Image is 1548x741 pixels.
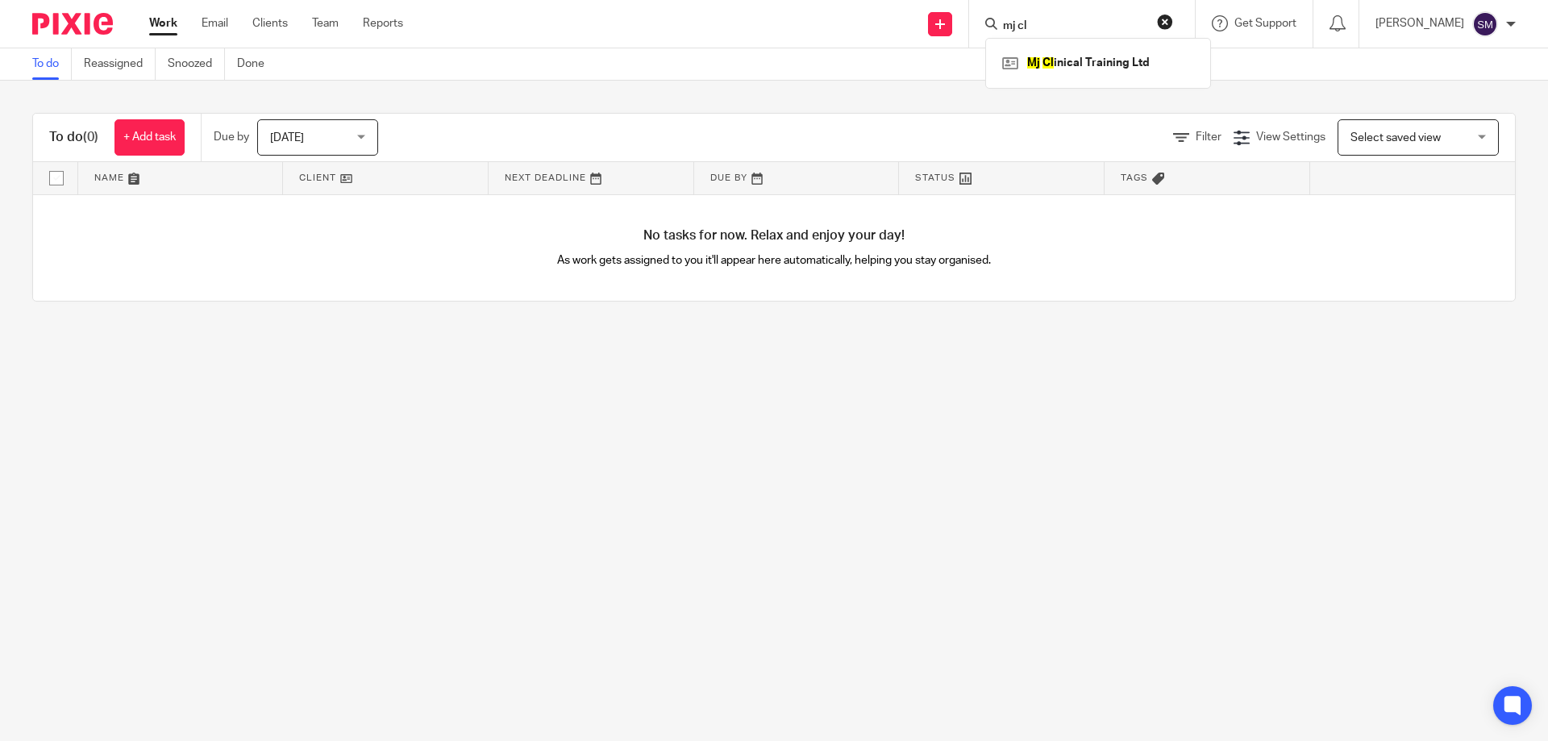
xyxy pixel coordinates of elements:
a: To do [32,48,72,80]
span: Get Support [1234,18,1296,29]
a: Reassigned [84,48,156,80]
span: Tags [1121,173,1148,182]
p: As work gets assigned to you it'll appear here automatically, helping you stay organised. [404,252,1145,269]
img: Pixie [32,13,113,35]
a: Snoozed [168,48,225,80]
a: Email [202,15,228,31]
h4: No tasks for now. Relax and enjoy your day! [33,227,1515,244]
a: Team [312,15,339,31]
a: Reports [363,15,403,31]
p: Due by [214,129,249,145]
a: Done [237,48,277,80]
span: View Settings [1256,131,1325,143]
span: [DATE] [270,132,304,144]
span: Filter [1196,131,1221,143]
a: Clients [252,15,288,31]
input: Search [1001,19,1146,34]
a: + Add task [114,119,185,156]
a: Work [149,15,177,31]
p: [PERSON_NAME] [1375,15,1464,31]
button: Clear [1157,14,1173,30]
span: (0) [83,131,98,144]
h1: To do [49,129,98,146]
span: Select saved view [1350,132,1441,144]
img: svg%3E [1472,11,1498,37]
